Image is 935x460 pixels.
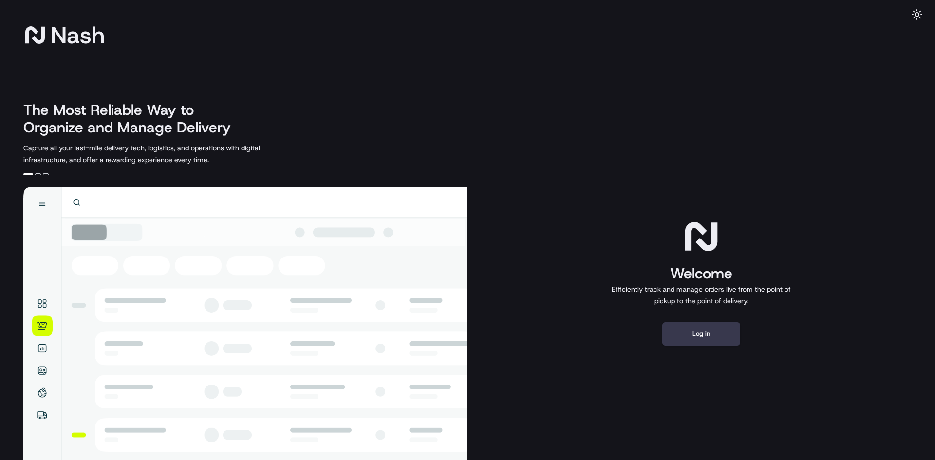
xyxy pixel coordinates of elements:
[23,142,304,166] p: Capture all your last-mile delivery tech, logistics, and operations with digital infrastructure, ...
[608,264,795,283] h1: Welcome
[608,283,795,307] p: Efficiently track and manage orders live from the point of pickup to the point of delivery.
[51,25,105,45] span: Nash
[23,101,242,136] h2: The Most Reliable Way to Organize and Manage Delivery
[662,322,740,346] button: Log in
